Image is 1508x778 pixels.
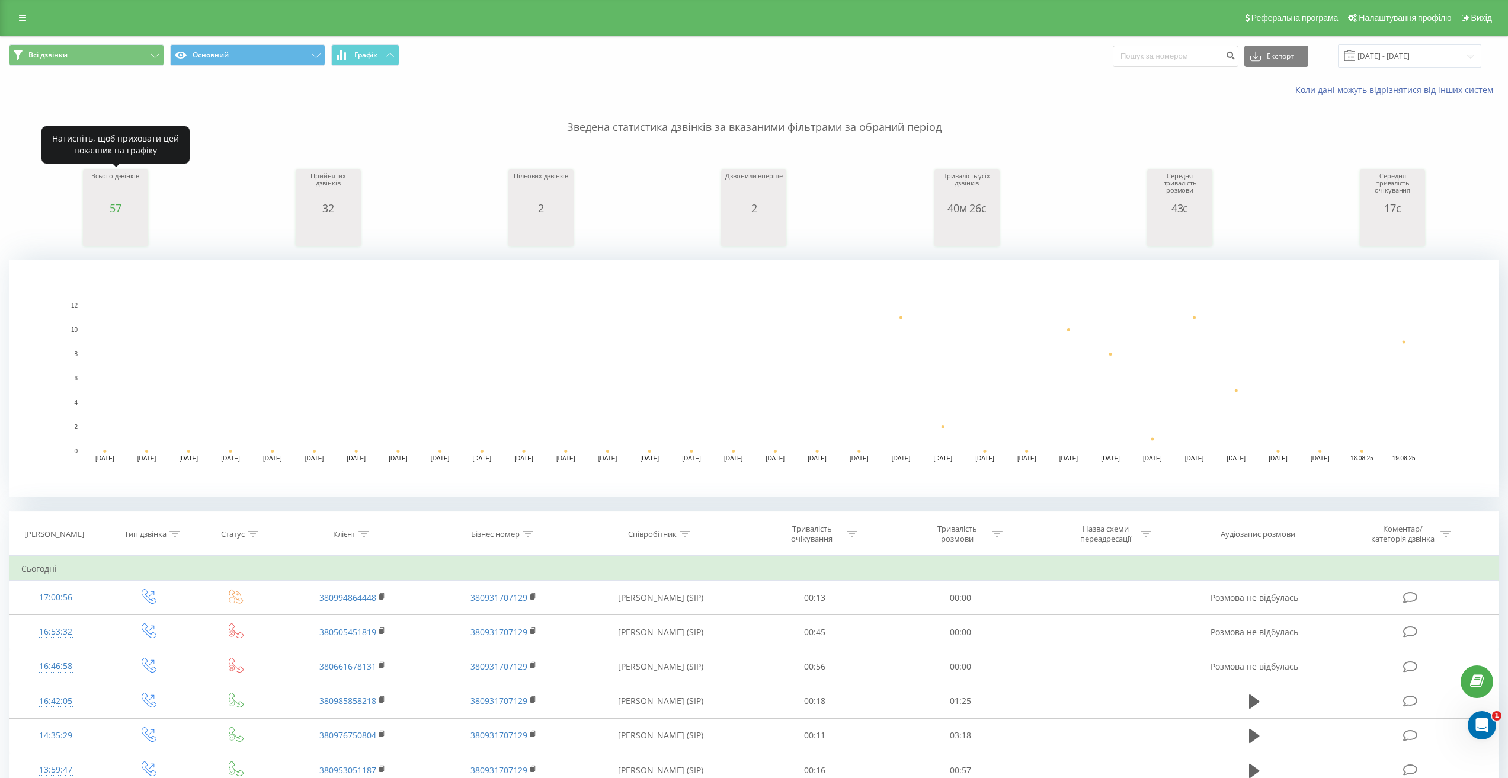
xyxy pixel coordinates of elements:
td: 00:56 [742,649,888,684]
div: 17с [1363,202,1422,214]
text: 19.08.25 [1392,455,1416,462]
td: 03:18 [888,718,1033,753]
span: Розмова не відбулась [1211,592,1298,603]
span: Графік [354,51,377,59]
text: [DATE] [892,455,911,462]
text: [DATE] [473,455,492,462]
a: 380505451819 [319,626,376,638]
text: [DATE] [1143,455,1162,462]
button: Основний [170,44,325,66]
a: 380994864448 [319,592,376,603]
text: [DATE] [1101,455,1120,462]
div: 32 [299,202,358,214]
td: [PERSON_NAME] (SIP) [579,581,742,615]
iframe: Intercom live chat [1468,711,1496,739]
a: 380931707129 [470,695,527,706]
a: 380985858218 [319,695,376,706]
div: Бізнес номер [471,529,520,539]
text: 4 [74,399,78,406]
div: Аудіозапис розмови [1221,529,1295,539]
a: 380931707129 [470,764,527,776]
div: 2 [511,202,571,214]
div: Цільових дзвінків [511,172,571,202]
text: [DATE] [1185,455,1204,462]
td: [PERSON_NAME] (SIP) [579,684,742,718]
text: 0 [74,448,78,454]
div: 40м 26с [937,202,997,214]
span: Всі дзвінки [28,50,68,60]
p: Зведена статистика дзвінків за вказаними фільтрами за обраний період [9,96,1499,135]
td: 00:45 [742,615,888,649]
div: Тривалість розмови [926,524,989,544]
text: [DATE] [724,455,743,462]
a: 380931707129 [470,592,527,603]
text: [DATE] [514,455,533,462]
a: 380931707129 [470,661,527,672]
text: 2 [74,424,78,430]
button: Експорт [1244,46,1308,67]
span: Вихід [1471,13,1492,23]
td: [PERSON_NAME] (SIP) [579,615,742,649]
span: Розмова не відбулась [1211,661,1298,672]
div: A chart. [299,214,358,249]
a: Коли дані можуть відрізнятися вiд інших систем [1295,84,1499,95]
div: Назва схеми переадресації [1074,524,1138,544]
div: Тривалість усіх дзвінків [937,172,997,202]
a: 380931707129 [470,626,527,638]
span: 1 [1492,711,1501,721]
text: [DATE] [975,455,994,462]
text: [DATE] [137,455,156,462]
text: [DATE] [1269,455,1288,462]
td: 00:00 [888,649,1033,684]
text: 12 [71,302,78,309]
td: 00:11 [742,718,888,753]
a: 380953051187 [319,764,376,776]
div: Прийнятих дзвінків [299,172,358,202]
svg: A chart. [937,214,997,249]
text: [DATE] [95,455,114,462]
div: 17:00:56 [21,586,91,609]
td: [PERSON_NAME] (SIP) [579,649,742,684]
span: Розмова не відбулась [1211,626,1298,638]
div: 16:42:05 [21,690,91,713]
td: 00:00 [888,615,1033,649]
svg: A chart. [1150,214,1209,249]
div: A chart. [511,214,571,249]
div: 57 [86,202,145,214]
div: Середня тривалість очікування [1363,172,1422,202]
svg: A chart. [86,214,145,249]
div: Коментар/категорія дзвінка [1368,524,1437,544]
text: [DATE] [682,455,701,462]
text: [DATE] [263,455,282,462]
text: [DATE] [389,455,408,462]
text: [DATE] [180,455,198,462]
div: Тип дзвінка [124,529,167,539]
svg: A chart. [724,214,783,249]
div: 14:35:29 [21,724,91,747]
td: 00:18 [742,684,888,718]
text: [DATE] [1017,455,1036,462]
text: [DATE] [1059,455,1078,462]
div: Всього дзвінків [86,172,145,202]
text: [DATE] [305,455,324,462]
td: [PERSON_NAME] (SIP) [579,718,742,753]
text: 18.08.25 [1350,455,1373,462]
div: Статус [221,529,245,539]
td: 00:13 [742,581,888,615]
td: 01:25 [888,684,1033,718]
td: 00:00 [888,581,1033,615]
a: 380661678131 [319,661,376,672]
input: Пошук за номером [1113,46,1238,67]
span: Налаштування профілю [1359,13,1451,23]
text: [DATE] [808,455,827,462]
div: 2 [724,202,783,214]
svg: A chart. [9,260,1499,497]
div: [PERSON_NAME] [24,529,84,539]
div: Середня тривалість розмови [1150,172,1209,202]
text: 8 [74,351,78,357]
text: 6 [74,375,78,382]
